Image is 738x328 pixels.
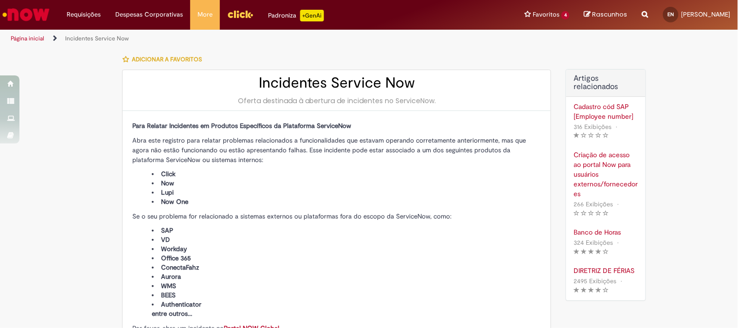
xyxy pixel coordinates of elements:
h3: Artigos relacionados [574,74,638,91]
a: Rascunhos [584,10,628,19]
span: Lupi [161,188,174,197]
span: Para Relatar Incidentes em Produtos Específicos da Plataforma ServiceNow [132,122,351,130]
span: Abra este registro para relatar problemas relacionados a funcionalidades que estavam operando cor... [132,136,526,164]
span: entre outros... [152,310,192,318]
span: BEES [161,291,176,299]
span: Click [161,170,176,178]
span: VD [161,236,170,244]
span: Authenticator [161,300,201,309]
img: click_logo_yellow_360x200.png [227,7,253,21]
span: Workday [161,245,187,253]
span: Despesas Corporativas [115,10,183,19]
a: Banco de Horas [574,227,638,237]
span: • [615,198,621,211]
span: Now One [161,198,188,206]
span: Se o seu problema for relacionado a sistemas externos ou plataformas fora do escopo da ServiceNow... [132,212,451,220]
span: SAP [161,226,173,235]
span: Favoritos [533,10,559,19]
p: +GenAi [300,10,324,21]
div: Oferta destinada à abertura de incidentes no ServiceNow. [132,96,541,106]
a: Cadastro cód SAP [Employee number] [574,102,638,121]
div: Padroniza [268,10,324,21]
ul: Trilhas de página [7,30,485,48]
span: 4 [561,11,570,19]
a: DIRETRIZ DE FÉRIAS [574,266,638,275]
span: Aurora [161,273,181,281]
span: • [615,236,621,249]
img: ServiceNow [1,5,51,24]
span: 324 Exibições [574,238,613,247]
span: ConectaFahz [161,263,199,272]
a: Página inicial [11,35,44,42]
span: WMS [161,282,176,290]
span: More [198,10,213,19]
span: • [613,120,619,133]
span: Rascunhos [593,10,628,19]
span: 316 Exibições [574,123,612,131]
h2: Incidentes Service Now [132,75,541,91]
span: Now [161,179,174,187]
span: • [618,274,624,288]
span: Office 365 [161,254,191,262]
a: Criação de acesso ao portal Now para usuários externos/fornecedores [574,150,638,199]
span: [PERSON_NAME] [682,10,731,18]
span: Adicionar a Favoritos [132,55,202,63]
a: Incidentes Service Now [65,35,129,42]
span: 266 Exibições [574,200,613,208]
span: Requisições [67,10,101,19]
button: Adicionar a Favoritos [122,49,207,70]
span: 2495 Exibições [574,277,616,285]
span: EN [668,11,674,18]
